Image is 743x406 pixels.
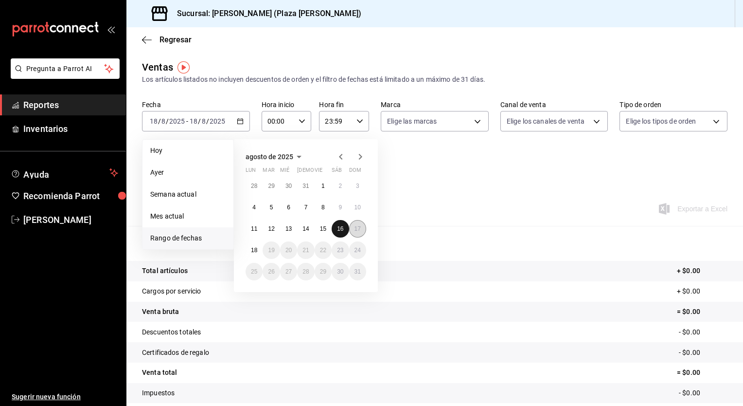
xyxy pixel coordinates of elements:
[142,388,175,398] p: Impuestos
[142,286,201,296] p: Cargos por servicio
[349,199,366,216] button: 10 de agosto de 2025
[142,35,192,44] button: Regresar
[302,225,309,232] abbr: 14 de agosto de 2025
[626,116,696,126] span: Elige los tipos de orden
[285,247,292,254] abbr: 20 de agosto de 2025
[150,211,226,221] span: Mes actual
[201,117,206,125] input: --
[246,263,263,280] button: 25 de agosto de 2025
[150,189,226,200] span: Semana actual
[356,183,359,189] abbr: 3 de agosto de 2025
[246,151,305,163] button: agosto de 2025
[332,220,349,238] button: 16 de agosto de 2025
[677,368,727,378] p: = $0.00
[332,263,349,280] button: 30 de agosto de 2025
[337,247,343,254] abbr: 23 de agosto de 2025
[302,183,309,189] abbr: 31 de julio de 2025
[387,116,437,126] span: Elige las marcas
[507,116,584,126] span: Elige los canales de venta
[268,225,274,232] abbr: 12 de agosto de 2025
[268,268,274,275] abbr: 26 de agosto de 2025
[7,71,120,81] a: Pregunta a Parrot AI
[26,64,105,74] span: Pregunta a Parrot AI
[142,60,173,74] div: Ventas
[177,61,190,74] img: Tooltip marker
[246,153,293,161] span: agosto de 2025
[297,177,314,195] button: 31 de julio de 2025
[246,199,263,216] button: 4 de agosto de 2025
[297,167,354,177] abbr: jueves
[11,58,120,79] button: Pregunta a Parrot AI
[158,117,161,125] span: /
[263,263,280,280] button: 26 de agosto de 2025
[287,204,290,211] abbr: 6 de agosto de 2025
[142,368,177,378] p: Venta total
[263,177,280,195] button: 29 de julio de 2025
[246,167,256,177] abbr: lunes
[280,220,297,238] button: 13 de agosto de 2025
[304,204,308,211] abbr: 7 de agosto de 2025
[142,348,209,358] p: Certificados de regalo
[169,117,185,125] input: ----
[354,225,361,232] abbr: 17 de agosto de 2025
[332,177,349,195] button: 2 de agosto de 2025
[198,117,201,125] span: /
[169,8,361,19] h3: Sucursal: [PERSON_NAME] (Plaza [PERSON_NAME])
[315,263,332,280] button: 29 de agosto de 2025
[251,225,257,232] abbr: 11 de agosto de 2025
[320,268,326,275] abbr: 29 de agosto de 2025
[161,117,166,125] input: --
[209,117,226,125] input: ----
[302,247,309,254] abbr: 21 de agosto de 2025
[679,348,727,358] p: - $0.00
[619,101,727,108] label: Tipo de orden
[23,189,118,203] span: Recomienda Parrot
[297,241,314,259] button: 21 de agosto de 2025
[280,199,297,216] button: 6 de agosto de 2025
[142,266,188,276] p: Total artículos
[285,225,292,232] abbr: 13 de agosto de 2025
[321,183,325,189] abbr: 1 de agosto de 2025
[337,225,343,232] abbr: 16 de agosto de 2025
[332,199,349,216] button: 9 de agosto de 2025
[297,199,314,216] button: 7 de agosto de 2025
[150,146,226,156] span: Hoy
[320,225,326,232] abbr: 15 de agosto de 2025
[23,122,118,135] span: Inventarios
[381,101,489,108] label: Marca
[354,204,361,211] abbr: 10 de agosto de 2025
[142,307,179,317] p: Venta bruta
[246,241,263,259] button: 18 de agosto de 2025
[349,167,361,177] abbr: domingo
[263,220,280,238] button: 12 de agosto de 2025
[337,268,343,275] abbr: 30 de agosto de 2025
[263,167,274,177] abbr: martes
[320,247,326,254] abbr: 22 de agosto de 2025
[280,167,289,177] abbr: miércoles
[206,117,209,125] span: /
[297,263,314,280] button: 28 de agosto de 2025
[349,220,366,238] button: 17 de agosto de 2025
[246,177,263,195] button: 28 de julio de 2025
[677,286,727,296] p: + $0.00
[23,213,118,226] span: [PERSON_NAME]
[246,220,263,238] button: 11 de agosto de 2025
[500,101,608,108] label: Canal de venta
[166,117,169,125] span: /
[150,167,226,178] span: Ayer
[354,268,361,275] abbr: 31 de agosto de 2025
[142,101,250,108] label: Fecha
[319,101,369,108] label: Hora fin
[263,199,280,216] button: 5 de agosto de 2025
[263,241,280,259] button: 19 de agosto de 2025
[142,327,201,337] p: Descuentos totales
[354,247,361,254] abbr: 24 de agosto de 2025
[280,263,297,280] button: 27 de agosto de 2025
[315,177,332,195] button: 1 de agosto de 2025
[679,388,727,398] p: - $0.00
[252,204,256,211] abbr: 4 de agosto de 2025
[349,177,366,195] button: 3 de agosto de 2025
[159,35,192,44] span: Regresar
[268,183,274,189] abbr: 29 de julio de 2025
[285,183,292,189] abbr: 30 de julio de 2025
